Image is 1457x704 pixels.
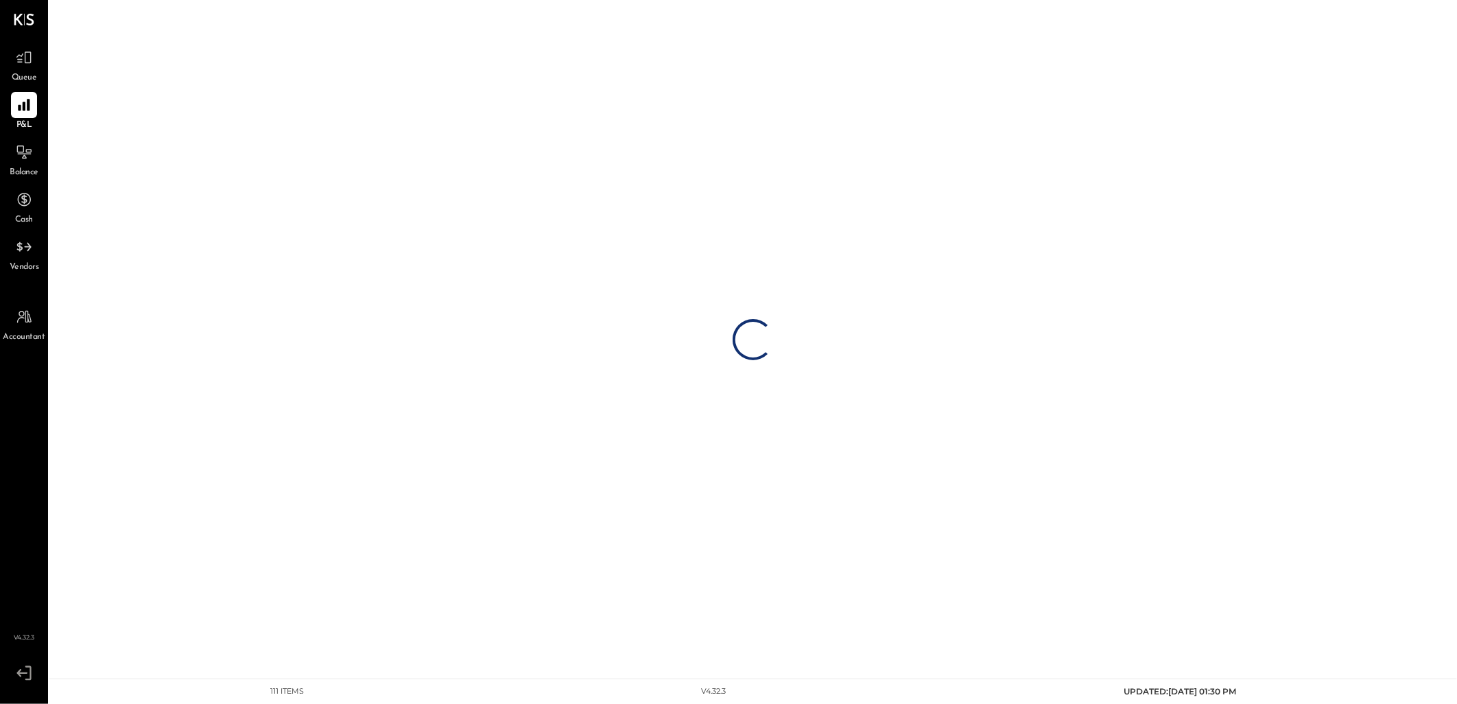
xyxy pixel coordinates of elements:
span: Accountant [3,331,45,344]
a: Cash [1,187,47,226]
div: 111 items [270,686,304,697]
span: Queue [12,72,37,84]
a: Queue [1,45,47,84]
span: UPDATED: [DATE] 01:30 PM [1124,686,1236,696]
a: P&L [1,92,47,132]
a: Balance [1,139,47,179]
span: Balance [10,167,38,179]
span: P&L [16,119,32,132]
a: Vendors [1,234,47,274]
div: v 4.32.3 [702,686,726,697]
a: Accountant [1,304,47,344]
span: Vendors [10,261,39,274]
span: Cash [15,214,33,226]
